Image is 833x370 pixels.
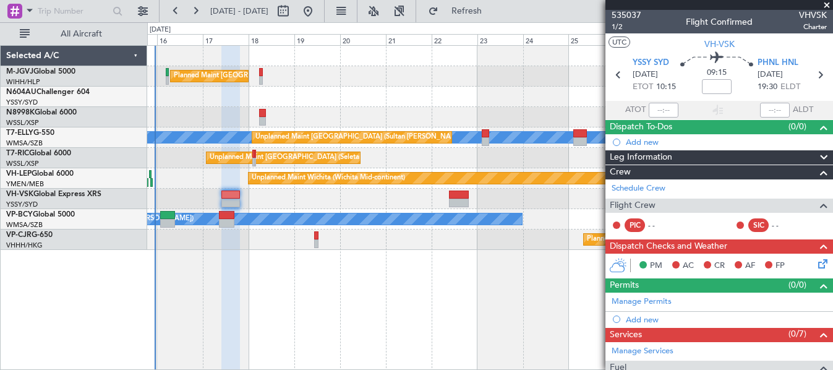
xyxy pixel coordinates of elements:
[6,129,54,137] a: T7-ELLYG-550
[714,260,725,272] span: CR
[6,191,101,198] a: VH-VSKGlobal Express XRS
[6,170,32,178] span: VH-LEP
[6,129,33,137] span: T7-ELLY
[252,169,405,187] div: Unplanned Maint Wichita (Wichita Mid-continent)
[422,1,497,21] button: Refresh
[610,239,727,254] span: Dispatch Checks and Weather
[775,260,785,272] span: FP
[6,98,38,107] a: YSSY/SYD
[650,260,662,272] span: PM
[648,220,676,231] div: - -
[174,67,319,85] div: Planned Maint [GEOGRAPHIC_DATA] (Seletar)
[745,260,755,272] span: AF
[6,241,43,250] a: VHHH/HKG
[610,278,639,293] span: Permits
[6,118,39,127] a: WSSL/XSP
[38,2,109,20] input: Trip Number
[32,30,130,38] span: All Aircraft
[758,69,783,81] span: [DATE]
[14,24,134,44] button: All Aircraft
[255,128,465,147] div: Unplanned Maint [GEOGRAPHIC_DATA] (Sultan [PERSON_NAME])
[568,34,614,45] div: 25
[150,25,171,35] div: [DATE]
[6,88,90,96] a: N604AUChallenger 604
[294,34,340,45] div: 19
[612,183,665,195] a: Schedule Crew
[633,69,658,81] span: [DATE]
[386,34,432,45] div: 21
[441,7,493,15] span: Refresh
[625,218,645,232] div: PIC
[6,159,39,168] a: WSSL/XSP
[157,34,203,45] div: 16
[6,68,33,75] span: M-JGVJ
[704,38,735,51] span: VH-VSK
[6,109,35,116] span: N8998K
[6,109,77,116] a: N8998KGlobal 6000
[610,120,672,134] span: Dispatch To-Dos
[6,211,33,218] span: VP-BCY
[656,81,676,93] span: 10:15
[203,34,249,45] div: 17
[477,34,523,45] div: 23
[626,137,827,147] div: Add new
[788,278,806,291] span: (0/0)
[610,150,672,165] span: Leg Information
[780,81,800,93] span: ELDT
[210,6,268,17] span: [DATE] - [DATE]
[612,345,673,358] a: Manage Services
[758,81,777,93] span: 19:30
[523,34,569,45] div: 24
[633,57,669,69] span: YSSY SYD
[6,220,43,230] a: WMSA/SZB
[612,296,672,308] a: Manage Permits
[432,34,477,45] div: 22
[210,148,364,167] div: Unplanned Maint [GEOGRAPHIC_DATA] (Seletar)
[6,150,29,157] span: T7-RIC
[612,9,641,22] span: 535037
[6,170,74,178] a: VH-LEPGlobal 6000
[683,260,694,272] span: AC
[707,67,727,79] span: 09:15
[633,81,653,93] span: ETOT
[6,77,40,87] a: WIHH/HLP
[6,200,38,209] a: YSSY/SYD
[793,104,813,116] span: ALDT
[610,165,631,179] span: Crew
[686,15,753,28] div: Flight Confirmed
[6,150,71,157] a: T7-RICGlobal 6000
[748,218,769,232] div: SIC
[340,34,386,45] div: 20
[587,230,793,249] div: Planned Maint [GEOGRAPHIC_DATA] ([GEOGRAPHIC_DATA] Intl)
[625,104,646,116] span: ATOT
[799,22,827,32] span: Charter
[626,314,827,325] div: Add new
[610,328,642,342] span: Services
[788,327,806,340] span: (0/7)
[772,220,800,231] div: - -
[6,191,33,198] span: VH-VSK
[610,199,656,213] span: Flight Crew
[758,57,798,69] span: PHNL HNL
[6,231,53,239] a: VP-CJRG-650
[6,139,43,148] a: WMSA/SZB
[6,231,32,239] span: VP-CJR
[799,9,827,22] span: VHVSK
[788,120,806,133] span: (0/0)
[6,68,75,75] a: M-JGVJGlobal 5000
[249,34,294,45] div: 18
[649,103,678,118] input: --:--
[612,22,641,32] span: 1/2
[6,88,36,96] span: N604AU
[6,179,44,189] a: YMEN/MEB
[6,211,75,218] a: VP-BCYGlobal 5000
[609,37,630,48] button: UTC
